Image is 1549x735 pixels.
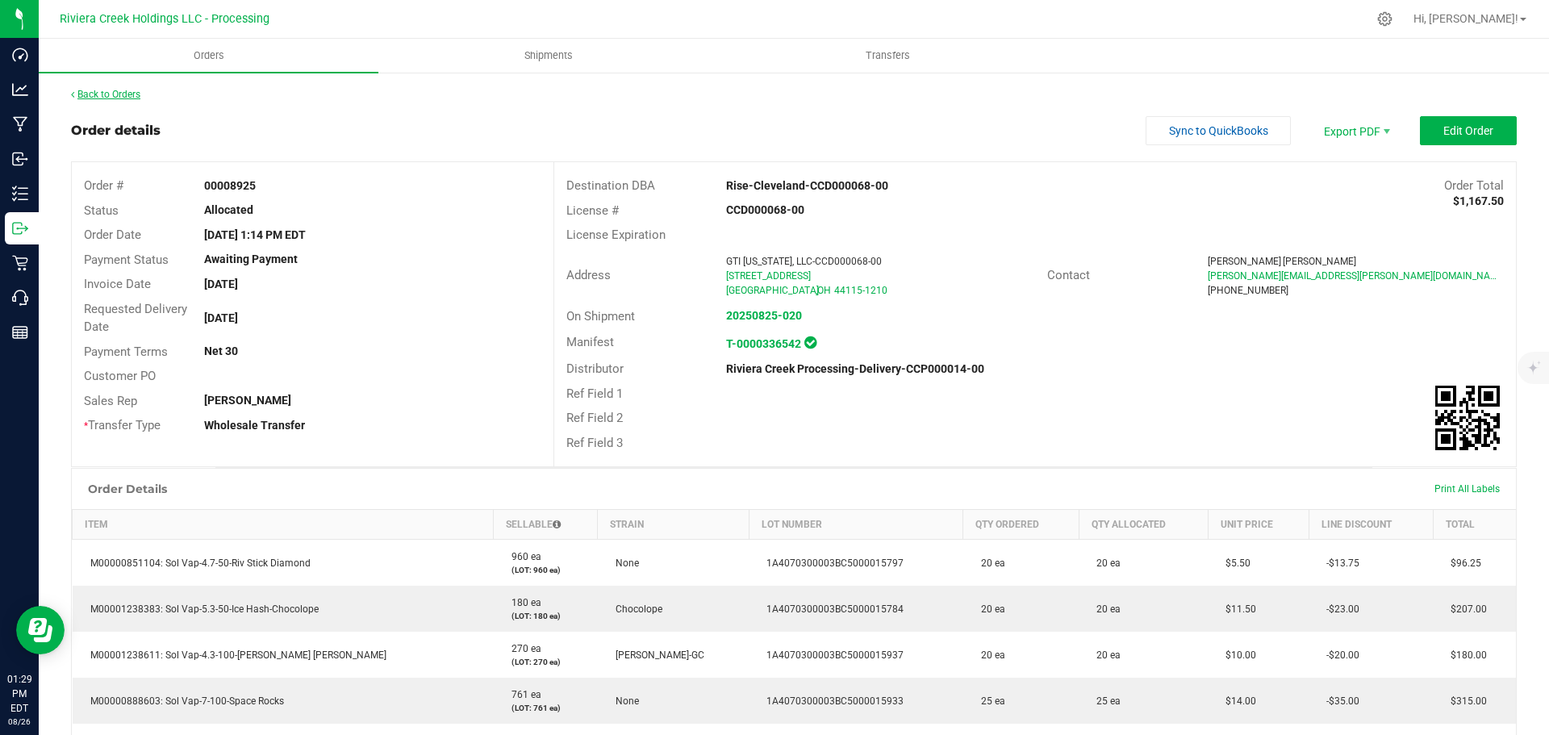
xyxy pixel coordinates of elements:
[1208,256,1281,267] span: [PERSON_NAME]
[503,610,588,622] p: (LOT: 180 ea)
[726,270,811,282] span: [STREET_ADDRESS]
[758,603,904,615] span: 1A4070300003BC5000015784
[804,334,816,351] span: In Sync
[82,695,284,707] span: M00000888603: Sol Vap-7-100-Space Rocks
[566,268,611,282] span: Address
[12,290,28,306] inline-svg: Call Center
[726,179,888,192] strong: Rise-Cleveland-CCD000068-00
[726,285,819,296] span: [GEOGRAPHIC_DATA]
[758,558,904,569] span: 1A4070300003BC5000015797
[12,116,28,132] inline-svg: Manufacturing
[566,386,623,401] span: Ref Field 1
[1443,558,1481,569] span: $96.25
[84,178,123,193] span: Order #
[1088,649,1121,661] span: 20 ea
[84,418,161,432] span: Transfer Type
[82,603,319,615] span: M00001238383: Sol Vap-5.3-50-Ice Hash-Chocolope
[204,179,256,192] strong: 00008925
[84,253,169,267] span: Payment Status
[973,558,1005,569] span: 20 ea
[566,335,614,349] span: Manifest
[84,228,141,242] span: Order Date
[60,12,269,26] span: Riviera Creek Holdings LLC - Processing
[607,649,704,661] span: [PERSON_NAME]-GC
[726,337,801,350] strong: T-0000336542
[84,345,168,359] span: Payment Terms
[817,285,831,296] span: OH
[1088,603,1121,615] span: 20 ea
[1433,510,1516,540] th: Total
[1217,558,1250,569] span: $5.50
[1318,558,1359,569] span: -$13.75
[82,649,386,661] span: M00001238611: Sol Vap-4.3-100-[PERSON_NAME] [PERSON_NAME]
[726,309,802,322] a: 20250825-020
[1283,256,1356,267] span: [PERSON_NAME]
[39,39,378,73] a: Orders
[1435,386,1500,450] img: Scan me!
[598,510,749,540] th: Strain
[566,436,623,450] span: Ref Field 3
[503,643,541,654] span: 270 ea
[1309,510,1433,540] th: Line Discount
[726,362,984,375] strong: Riviera Creek Processing-Delivery-CCP000014-00
[204,394,291,407] strong: [PERSON_NAME]
[84,277,151,291] span: Invoice Date
[1169,124,1268,137] span: Sync to QuickBooks
[12,186,28,202] inline-svg: Inventory
[973,603,1005,615] span: 20 ea
[607,603,662,615] span: Chocolope
[82,558,311,569] span: M00000851104: Sol Vap-4.7-50-Riv Stick Diamond
[378,39,718,73] a: Shipments
[607,558,639,569] span: None
[7,672,31,716] p: 01:29 PM EDT
[1318,603,1359,615] span: -$23.00
[758,695,904,707] span: 1A4070300003BC5000015933
[84,302,187,335] span: Requested Delivery Date
[1375,11,1395,27] div: Manage settings
[503,551,541,562] span: 960 ea
[503,702,588,714] p: (LOT: 761 ea)
[844,48,932,63] span: Transfers
[71,121,161,140] div: Order details
[718,39,1058,73] a: Transfers
[1088,558,1121,569] span: 20 ea
[204,228,306,241] strong: [DATE] 1:14 PM EDT
[503,597,541,608] span: 180 ea
[494,510,598,540] th: Sellable
[973,649,1005,661] span: 20 ea
[172,48,246,63] span: Orders
[84,394,137,408] span: Sales Rep
[84,369,156,383] span: Customer PO
[973,695,1005,707] span: 25 ea
[1434,483,1500,495] span: Print All Labels
[566,309,635,324] span: On Shipment
[566,361,624,376] span: Distributor
[503,564,588,576] p: (LOT: 960 ea)
[204,203,253,216] strong: Allocated
[1413,12,1518,25] span: Hi, [PERSON_NAME]!
[1088,695,1121,707] span: 25 ea
[1217,649,1256,661] span: $10.00
[1443,649,1487,661] span: $180.00
[1208,285,1288,296] span: [PHONE_NUMBER]
[84,203,119,218] span: Status
[1217,603,1256,615] span: $11.50
[749,510,963,540] th: Lot Number
[816,285,817,296] span: ,
[503,689,541,700] span: 761 ea
[204,345,238,357] strong: Net 30
[204,419,305,432] strong: Wholesale Transfer
[758,649,904,661] span: 1A4070300003BC5000015937
[566,411,623,425] span: Ref Field 2
[834,285,887,296] span: 44115-1210
[1307,116,1404,145] li: Export PDF
[1453,194,1504,207] strong: $1,167.50
[1444,178,1504,193] span: Order Total
[1318,649,1359,661] span: -$20.00
[726,203,804,216] strong: CCD000068-00
[71,89,140,100] a: Back to Orders
[1146,116,1291,145] button: Sync to QuickBooks
[503,48,595,63] span: Shipments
